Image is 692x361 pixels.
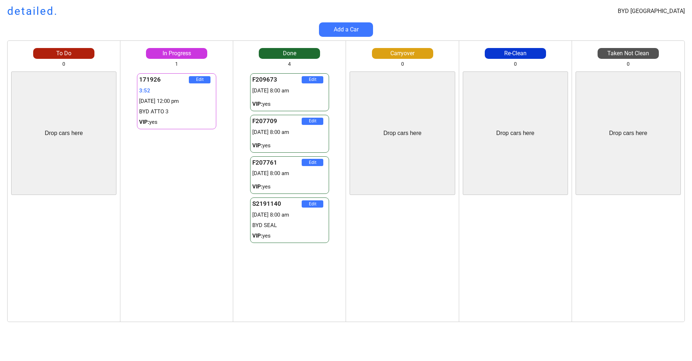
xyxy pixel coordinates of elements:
div: yes [252,142,327,149]
div: yes [139,118,214,126]
div: [DATE] 8:00 am [252,211,327,219]
div: 0 [514,61,517,68]
div: Re-Clean [485,49,546,57]
div: F207709 [252,117,302,126]
div: BYD [GEOGRAPHIC_DATA] [618,7,685,15]
div: [DATE] 8:00 am [252,170,327,177]
strong: VIP: [252,183,262,190]
strong: VIP: [252,232,262,239]
div: [DATE] 12:00 pm [139,97,214,105]
div: BYD ATTO 3 [139,108,214,116]
div: 0 [62,61,65,68]
button: Edit [302,76,323,83]
div: S2191140 [252,200,302,208]
strong: VIP: [139,119,149,125]
div: Taken Not Clean [598,49,659,57]
div: In Progress [146,49,207,57]
div: yes [252,232,327,240]
button: Edit [302,118,323,125]
h1: detailed. [7,4,58,19]
div: [DATE] 8:00 am [252,129,327,136]
div: BYD SEAL [252,222,327,229]
div: 3:52 [139,87,214,95]
div: Drop cars here [609,129,647,137]
button: Edit [189,76,210,83]
div: To Do [33,49,94,57]
div: yes [252,100,327,108]
div: Done [259,49,320,57]
div: Drop cars here [45,129,83,137]
div: [DATE] 8:00 am [252,87,327,95]
button: Add a Car [319,22,373,37]
div: 171926 [139,75,189,84]
strong: VIP: [252,142,262,149]
div: Drop cars here [383,129,422,137]
div: 4 [288,61,291,68]
div: Drop cars here [496,129,534,137]
button: Edit [302,159,323,166]
div: Carryover [372,49,433,57]
div: F207761 [252,158,302,167]
div: F209673 [252,75,302,84]
div: 1 [175,61,178,68]
strong: VIP: [252,101,262,107]
button: Edit [302,200,323,208]
div: 0 [401,61,404,68]
div: yes [252,183,327,191]
div: 0 [627,61,630,68]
